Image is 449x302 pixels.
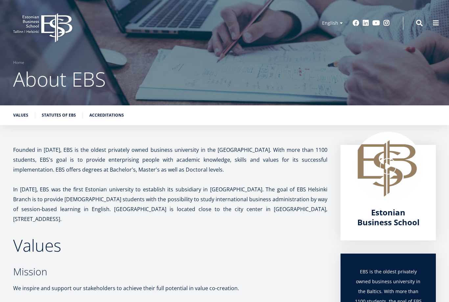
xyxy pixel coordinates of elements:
[13,283,327,293] p: We inspire and support our stakeholders to achieve their full potential in value co-creation.​
[354,207,423,227] a: Estonian Business School
[42,112,76,119] a: Statutes of EBS
[13,237,327,254] h2: Values
[13,59,24,66] a: Home
[13,145,327,175] p: Founded in [DATE], EBS is the oldest privately owned business university in the [GEOGRAPHIC_DATA]...
[363,20,369,26] a: Linkedin
[383,20,390,26] a: Instagram
[13,112,28,119] a: Values
[13,66,106,93] span: About EBS
[353,20,359,26] a: Facebook
[13,267,327,277] h3: Mission
[13,184,327,224] p: In [DATE], EBS was the first Estonian university to establish its subsidiary in [GEOGRAPHIC_DATA]...
[372,20,380,26] a: Youtube
[89,112,124,119] a: Accreditations
[357,207,419,228] span: Estonian Business School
